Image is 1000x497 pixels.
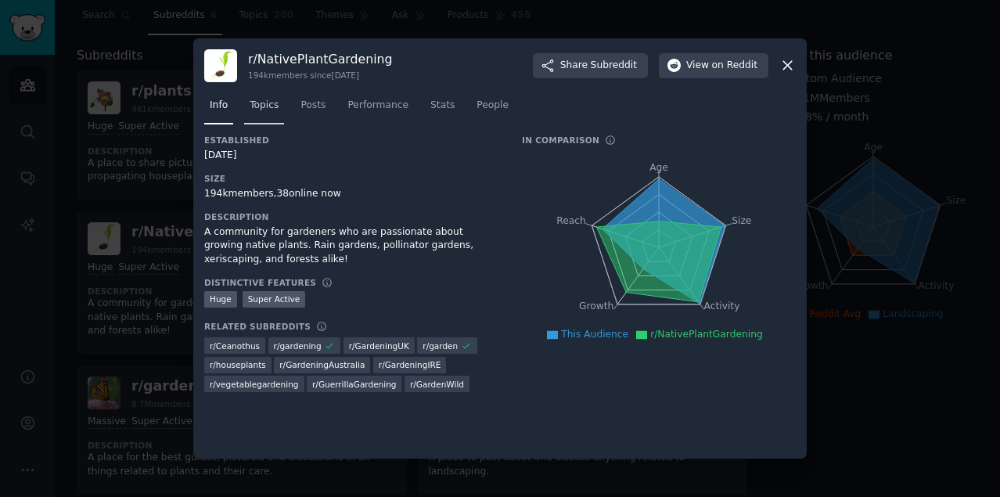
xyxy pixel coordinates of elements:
a: Topics [244,93,284,125]
span: Info [210,99,228,113]
div: Super Active [243,291,306,308]
tspan: Growth [579,301,613,312]
span: Topics [250,99,279,113]
span: r/ garden [423,340,458,351]
tspan: Reach [556,214,586,225]
h3: Size [204,173,500,184]
span: This Audience [561,329,628,340]
span: on Reddit [712,59,757,73]
span: r/ GardeningUK [349,340,409,351]
div: Huge [204,291,237,308]
a: People [471,93,514,125]
h3: Description [204,211,500,222]
span: People [477,99,509,113]
span: r/ gardening [274,340,322,351]
a: Performance [342,93,414,125]
span: Share [560,59,637,73]
h3: Established [204,135,500,146]
span: r/ GardeningAustralia [279,359,365,370]
h3: Distinctive Features [204,277,316,288]
span: r/ GuerrillaGardening [312,379,396,390]
div: 194k members since [DATE] [248,70,393,81]
tspan: Size [732,214,751,225]
a: Posts [295,93,331,125]
span: View [686,59,757,73]
span: r/ Ceanothus [210,340,260,351]
span: Posts [300,99,326,113]
span: r/ vegetablegardening [210,379,299,390]
span: r/ GardeningIRE [379,359,441,370]
span: Stats [430,99,455,113]
a: Info [204,93,233,125]
div: 194k members, 38 online now [204,187,500,201]
span: Performance [347,99,408,113]
h3: In Comparison [522,135,599,146]
span: r/NativePlantGardening [650,329,763,340]
span: r/ GardenWild [410,379,464,390]
div: [DATE] [204,149,500,163]
a: Stats [425,93,460,125]
h3: r/ NativePlantGardening [248,51,393,67]
div: A community for gardeners who are passionate about growing native plants. Rain gardens, pollinato... [204,225,500,267]
span: Subreddit [591,59,637,73]
h3: Related Subreddits [204,321,311,332]
tspan: Age [649,162,668,173]
img: NativePlantGardening [204,49,237,82]
button: ShareSubreddit [533,53,648,78]
span: r/ houseplants [210,359,266,370]
button: Viewon Reddit [659,53,768,78]
tspan: Activity [704,301,740,312]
